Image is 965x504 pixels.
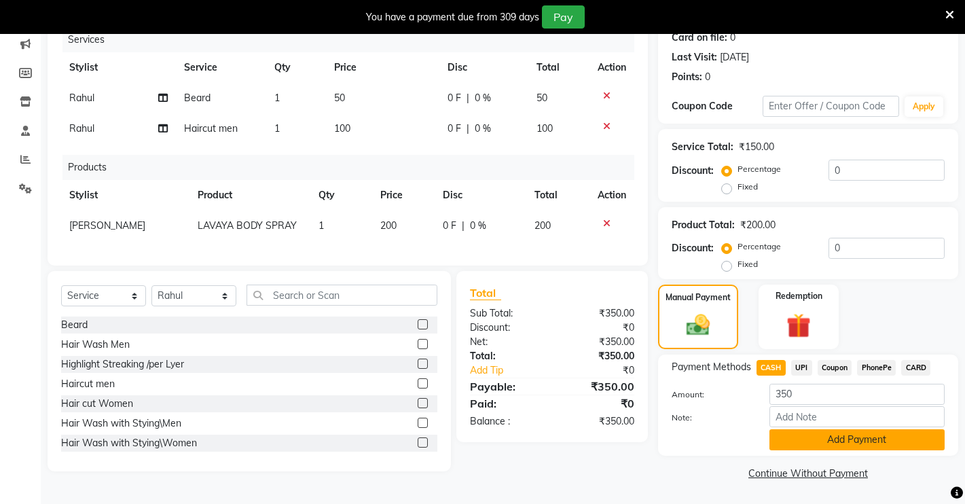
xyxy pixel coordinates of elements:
[763,96,899,117] input: Enter Offer / Coupon Code
[61,416,181,431] div: Hair Wash with Stying\Men
[526,180,589,211] th: Total
[247,285,437,306] input: Search or Scan
[705,70,710,84] div: 0
[366,10,539,24] div: You have a payment due from 309 days
[460,363,567,378] a: Add Tip
[198,219,297,232] span: LAVAYA BODY SPRAY
[470,219,486,233] span: 0 %
[738,181,758,193] label: Fixed
[672,31,727,45] div: Card on file:
[661,467,955,481] a: Continue Without Payment
[720,50,749,65] div: [DATE]
[528,52,589,83] th: Total
[435,180,526,211] th: Disc
[552,321,644,335] div: ₹0
[589,180,634,211] th: Action
[661,412,759,424] label: Note:
[769,384,945,405] input: Amount
[552,414,644,429] div: ₹350.00
[536,92,547,104] span: 50
[439,52,528,83] th: Disc
[467,91,469,105] span: |
[61,52,176,83] th: Stylist
[552,306,644,321] div: ₹350.00
[738,163,781,175] label: Percentage
[460,378,552,395] div: Payable:
[443,219,456,233] span: 0 F
[184,122,238,134] span: Haircut men
[672,99,763,113] div: Coupon Code
[334,92,345,104] span: 50
[568,363,644,378] div: ₹0
[757,360,786,376] span: CASH
[460,349,552,363] div: Total:
[62,27,644,52] div: Services
[738,240,781,253] label: Percentage
[672,70,702,84] div: Points:
[901,360,930,376] span: CARD
[326,52,439,83] th: Price
[69,219,145,232] span: [PERSON_NAME]
[380,219,397,232] span: 200
[460,395,552,412] div: Paid:
[334,122,350,134] span: 100
[672,360,751,374] span: Payment Methods
[536,122,553,134] span: 100
[61,377,115,391] div: Haircut men
[534,219,551,232] span: 200
[818,360,852,376] span: Coupon
[679,312,717,338] img: _cash.svg
[61,338,130,352] div: Hair Wash Men
[672,164,714,178] div: Discount:
[69,122,94,134] span: Rahul
[62,155,644,180] div: Products
[61,397,133,411] div: Hair cut Women
[542,5,585,29] button: Pay
[61,436,197,450] div: Hair Wash with Stying\Women
[460,335,552,349] div: Net:
[460,321,552,335] div: Discount:
[769,429,945,450] button: Add Payment
[672,218,735,232] div: Product Total:
[589,52,634,83] th: Action
[274,122,280,134] span: 1
[460,306,552,321] div: Sub Total:
[552,349,644,363] div: ₹350.00
[666,291,731,304] label: Manual Payment
[475,91,491,105] span: 0 %
[672,241,714,255] div: Discount:
[905,96,943,117] button: Apply
[61,318,88,332] div: Beard
[69,92,94,104] span: Rahul
[672,140,733,154] div: Service Total:
[189,180,310,211] th: Product
[552,335,644,349] div: ₹350.00
[769,406,945,427] input: Add Note
[184,92,211,104] span: Beard
[61,357,184,372] div: Highlight Streaking /per Lyer
[475,122,491,136] span: 0 %
[467,122,469,136] span: |
[791,360,812,376] span: UPI
[61,180,189,211] th: Stylist
[739,140,774,154] div: ₹150.00
[176,52,266,83] th: Service
[740,218,776,232] div: ₹200.00
[552,395,644,412] div: ₹0
[318,219,324,232] span: 1
[448,122,461,136] span: 0 F
[776,290,822,302] label: Redemption
[470,286,501,300] span: Total
[779,310,819,341] img: _gift.svg
[730,31,735,45] div: 0
[274,92,280,104] span: 1
[857,360,896,376] span: PhonePe
[266,52,326,83] th: Qty
[552,378,644,395] div: ₹350.00
[372,180,435,211] th: Price
[460,414,552,429] div: Balance :
[448,91,461,105] span: 0 F
[661,389,759,401] label: Amount:
[310,180,372,211] th: Qty
[672,50,717,65] div: Last Visit:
